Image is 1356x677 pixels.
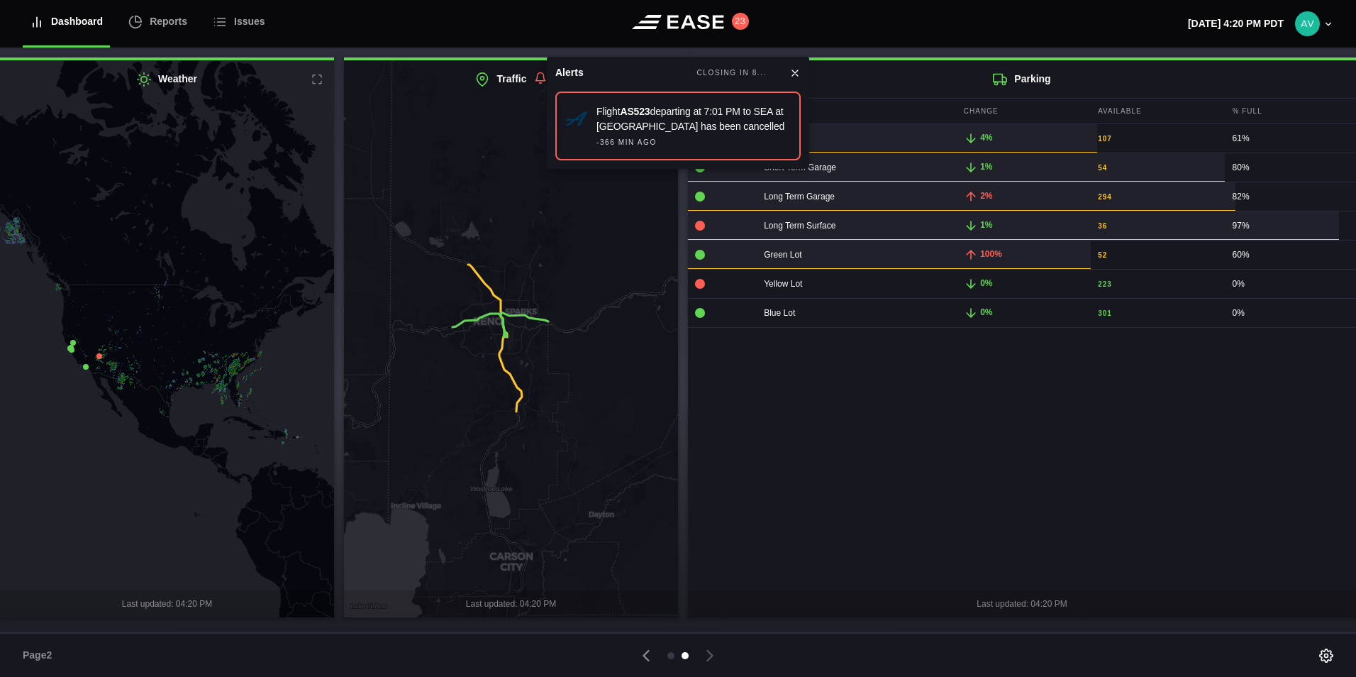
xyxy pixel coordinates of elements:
div: 82% [1233,190,1349,203]
span: 100% [980,249,1002,259]
div: Change [957,99,1087,123]
div: Last updated: 04:20 PM [344,590,678,617]
p: [DATE] 4:20 PM PDT [1188,16,1284,31]
span: Long Term Garage [764,192,835,202]
div: Alerts [555,65,584,80]
div: Last updated: 04:20 PM [688,590,1356,617]
span: 0% [980,307,992,317]
b: 223 [1098,279,1112,290]
div: 60% [1233,248,1349,261]
h2: Parking [688,60,1356,98]
b: 54 [1098,163,1107,173]
b: 301 [1098,308,1112,319]
b: 294 [1098,192,1112,202]
b: 107 [1098,133,1112,144]
div: CLOSING IN 8... [697,67,767,79]
span: 4% [980,133,992,143]
span: Green Lot [764,250,801,260]
div: 97% [1233,219,1349,232]
span: Blue Lot [764,308,795,318]
span: Page 2 [23,648,58,663]
span: 2% [980,191,992,201]
div: % Full [1226,99,1356,123]
span: Yellow Lot [764,279,802,289]
span: 1% [980,220,992,230]
span: Long Term Surface [764,221,835,231]
b: 36 [1098,221,1107,231]
div: Flight departing at 7:01 PM to SEA at [GEOGRAPHIC_DATA] has been cancelled [596,104,791,134]
div: 61% [1233,132,1349,145]
button: 23 [732,13,749,30]
span: 1% [980,162,992,172]
strong: AS523 [620,106,650,117]
img: 9eca6f7b035e9ca54b5c6e3bab63db89 [1295,11,1320,36]
div: Lot [757,99,953,123]
div: -366 MIN AGO [596,137,657,148]
div: 0% [1233,277,1349,290]
span: 0% [980,278,992,288]
div: Available [1091,99,1221,123]
b: 52 [1098,250,1107,260]
div: 0% [1233,307,1349,319]
div: 80% [1233,161,1349,174]
h2: Traffic [344,60,678,98]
